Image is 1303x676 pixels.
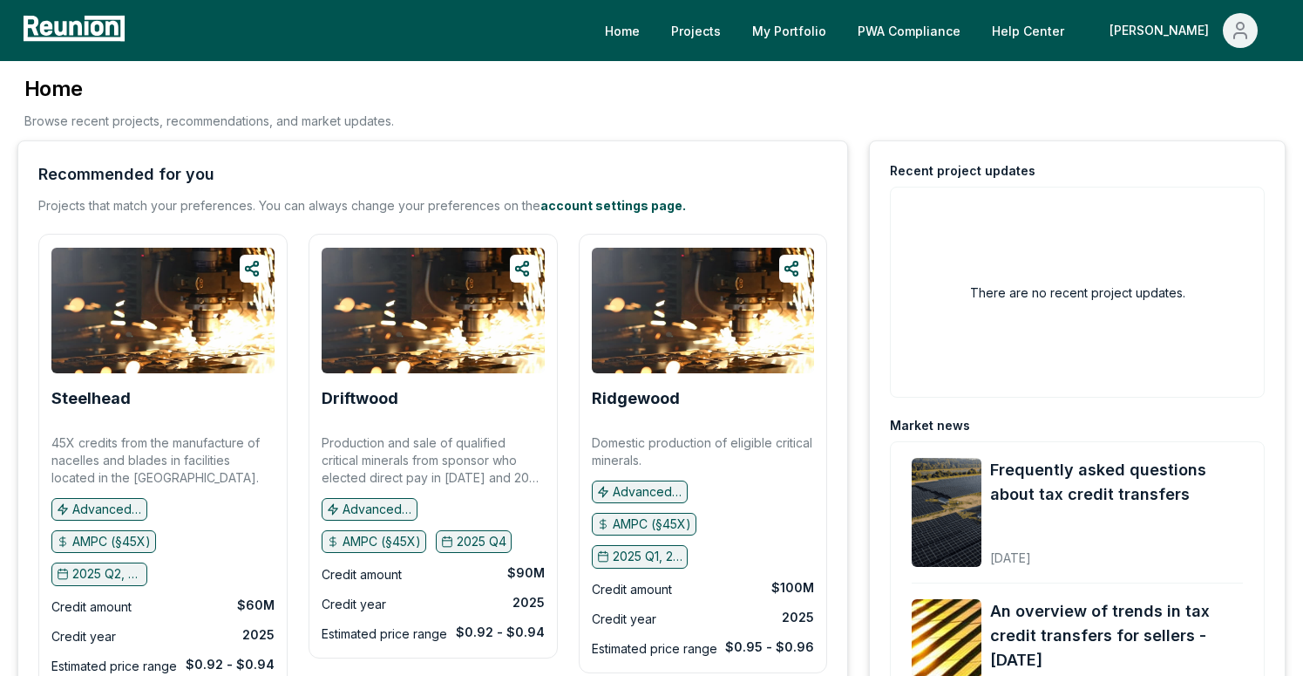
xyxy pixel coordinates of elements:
[771,579,814,597] div: $100M
[322,594,386,615] div: Credit year
[38,162,214,187] div: Recommended for you
[72,565,142,583] p: 2025 Q2, 2025 Q3, 2025 Q4
[51,389,131,407] b: Steelhead
[990,536,1243,567] div: [DATE]
[322,564,402,585] div: Credit amount
[322,248,545,373] img: Driftwood
[591,13,654,48] a: Home
[978,13,1078,48] a: Help Center
[592,434,815,469] p: Domestic production of eligible critical minerals.
[457,533,506,550] p: 2025 Q4
[990,458,1243,507] a: Frequently asked questions about tax credit transfers
[738,13,840,48] a: My Portfolio
[592,389,680,407] b: Ridgewood
[912,458,981,567] img: Frequently asked questions about tax credit transfers
[1110,13,1216,48] div: [PERSON_NAME]
[322,389,398,407] b: Driftwood
[844,13,974,48] a: PWA Compliance
[507,564,545,582] div: $90M
[890,162,1035,180] div: Recent project updates
[592,390,680,407] a: Ridgewood
[613,548,682,565] p: 2025 Q1, 2025 Q2, 2025 Q3, 2025 Q4
[343,501,412,518] p: Advanced manufacturing
[186,656,275,673] div: $0.92 - $0.94
[242,626,275,644] div: 2025
[970,283,1185,302] h2: There are no recent project updates.
[890,417,970,434] div: Market news
[990,599,1243,673] a: An overview of trends in tax credit transfers for sellers - [DATE]
[322,434,545,487] p: Production and sale of qualified critical minerals from sponsor who elected direct pay in [DATE] ...
[38,198,540,213] span: Projects that match your preferences. You can always change your preferences on the
[436,530,512,553] button: 2025 Q4
[592,638,717,659] div: Estimated price range
[24,112,394,130] p: Browse recent projects, recommendations, and market updates.
[540,198,686,213] a: account settings page.
[725,638,814,656] div: $0.95 - $0.96
[592,545,688,568] button: 2025 Q1, 2025 Q2, 2025 Q3, 2025 Q4
[1096,13,1272,48] button: [PERSON_NAME]
[51,563,147,585] button: 2025 Q2, 2025 Q3, 2025 Q4
[51,434,275,487] p: 45X credits from the manufacture of nacelles and blades in facilities located in the [GEOGRAPHIC_...
[322,624,447,645] div: Estimated price range
[592,579,672,600] div: Credit amount
[72,501,142,518] p: Advanced manufacturing
[322,498,417,521] button: Advanced manufacturing
[322,390,398,407] a: Driftwood
[592,481,688,503] button: Advanced manufacturing
[592,609,656,630] div: Credit year
[51,626,116,647] div: Credit year
[72,533,151,550] p: AMPC (§45X)
[51,498,147,521] button: Advanced manufacturing
[592,248,815,373] img: Ridgewood
[512,594,545,611] div: 2025
[657,13,735,48] a: Projects
[343,533,421,550] p: AMPC (§45X)
[613,483,682,501] p: Advanced manufacturing
[782,609,814,626] div: 2025
[237,597,275,614] div: $60M
[24,75,394,103] h3: Home
[51,597,132,618] div: Credit amount
[51,248,275,373] img: Steelhead
[456,624,545,641] div: $0.92 - $0.94
[51,390,131,407] a: Steelhead
[613,516,691,533] p: AMPC (§45X)
[591,13,1286,48] nav: Main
